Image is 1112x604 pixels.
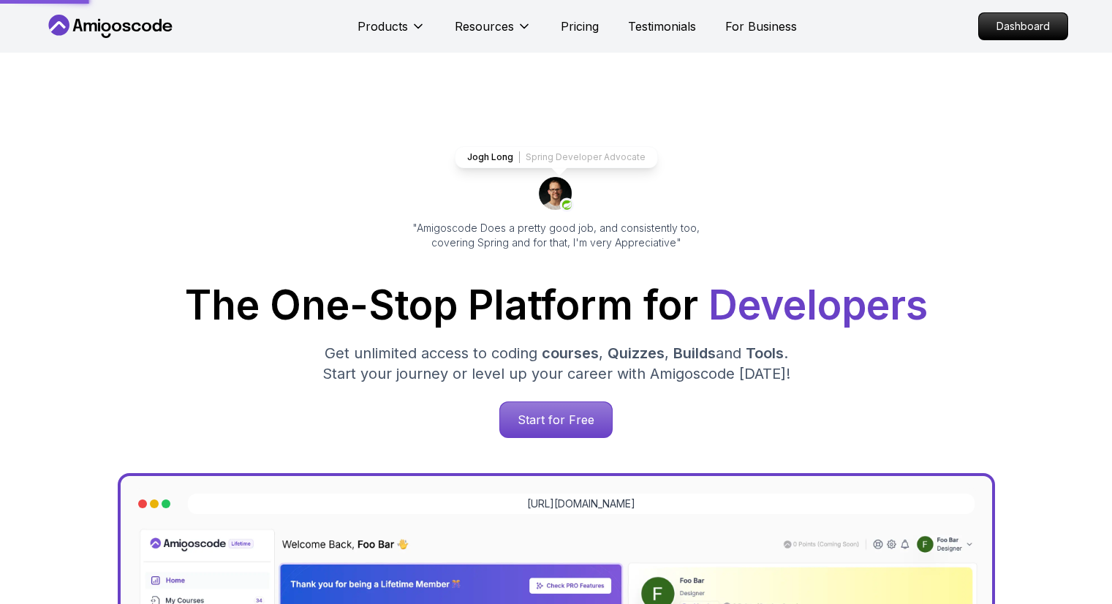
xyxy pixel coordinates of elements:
[542,344,599,362] span: courses
[467,151,513,163] p: Jogh Long
[708,281,928,329] span: Developers
[358,18,408,35] p: Products
[500,402,612,437] p: Start for Free
[608,344,665,362] span: Quizzes
[358,18,425,47] button: Products
[1021,513,1112,582] iframe: chat widget
[628,18,696,35] a: Testimonials
[561,18,599,35] a: Pricing
[979,13,1067,39] p: Dashboard
[746,344,784,362] span: Tools
[311,343,802,384] p: Get unlimited access to coding , , and . Start your journey or level up your career with Amigosco...
[455,18,532,47] button: Resources
[455,18,514,35] p: Resources
[539,177,574,212] img: josh long
[393,221,720,250] p: "Amigoscode Does a pretty good job, and consistently too, covering Spring and for that, I'm very ...
[527,497,635,511] a: [URL][DOMAIN_NAME]
[978,12,1068,40] a: Dashboard
[725,18,797,35] a: For Business
[526,151,646,163] p: Spring Developer Advocate
[499,401,613,438] a: Start for Free
[56,285,1056,325] h1: The One-Stop Platform for
[673,344,716,362] span: Builds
